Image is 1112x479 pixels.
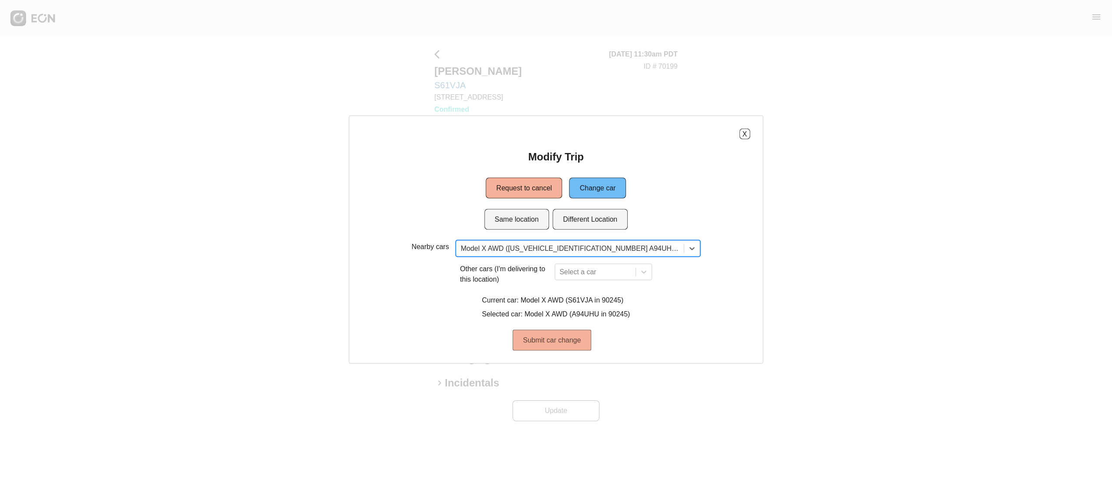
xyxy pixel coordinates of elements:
[411,242,449,252] p: Nearby cars
[553,209,628,230] button: Different Location
[484,209,549,230] button: Same location
[569,178,626,199] button: Change car
[482,309,630,319] p: Selected car: Model X AWD (A94UHU in 90245)
[528,150,584,164] h2: Modify Trip
[513,330,591,351] button: Submit car change
[739,129,750,140] button: X
[482,295,630,306] p: Current car: Model X AWD (S61VJA in 90245)
[460,264,551,285] p: Other cars (I'm delivering to this location)
[486,178,563,199] button: Request to cancel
